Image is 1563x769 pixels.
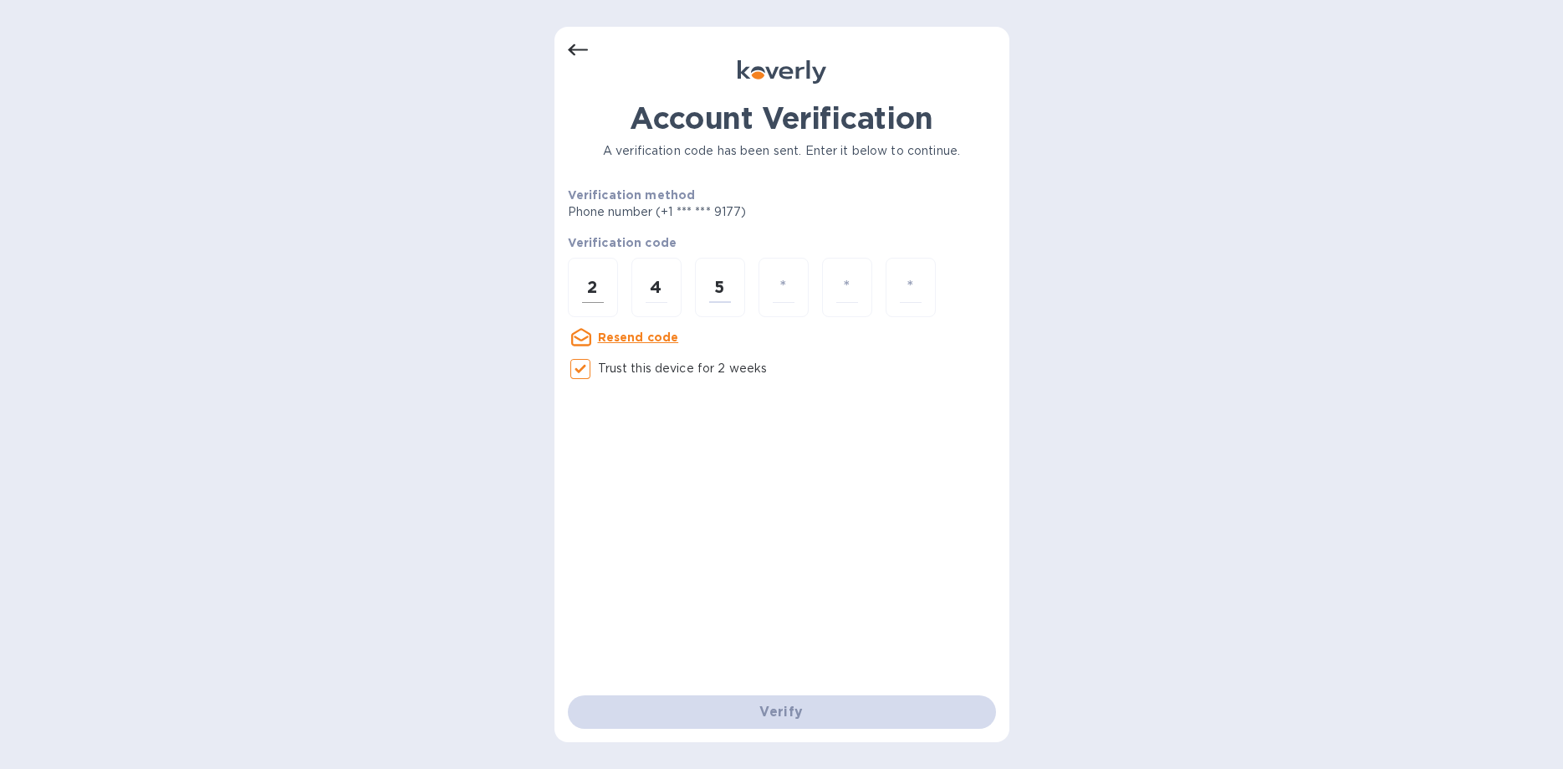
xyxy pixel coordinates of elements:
p: Trust this device for 2 weeks [598,360,768,377]
u: Resend code [598,331,679,344]
p: A verification code has been sent. Enter it below to continue. [568,142,996,160]
p: Verification code [568,234,996,251]
h1: Account Verification [568,100,996,136]
b: Verification method [568,188,696,202]
p: Phone number (+1 *** *** 9177) [568,203,875,221]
